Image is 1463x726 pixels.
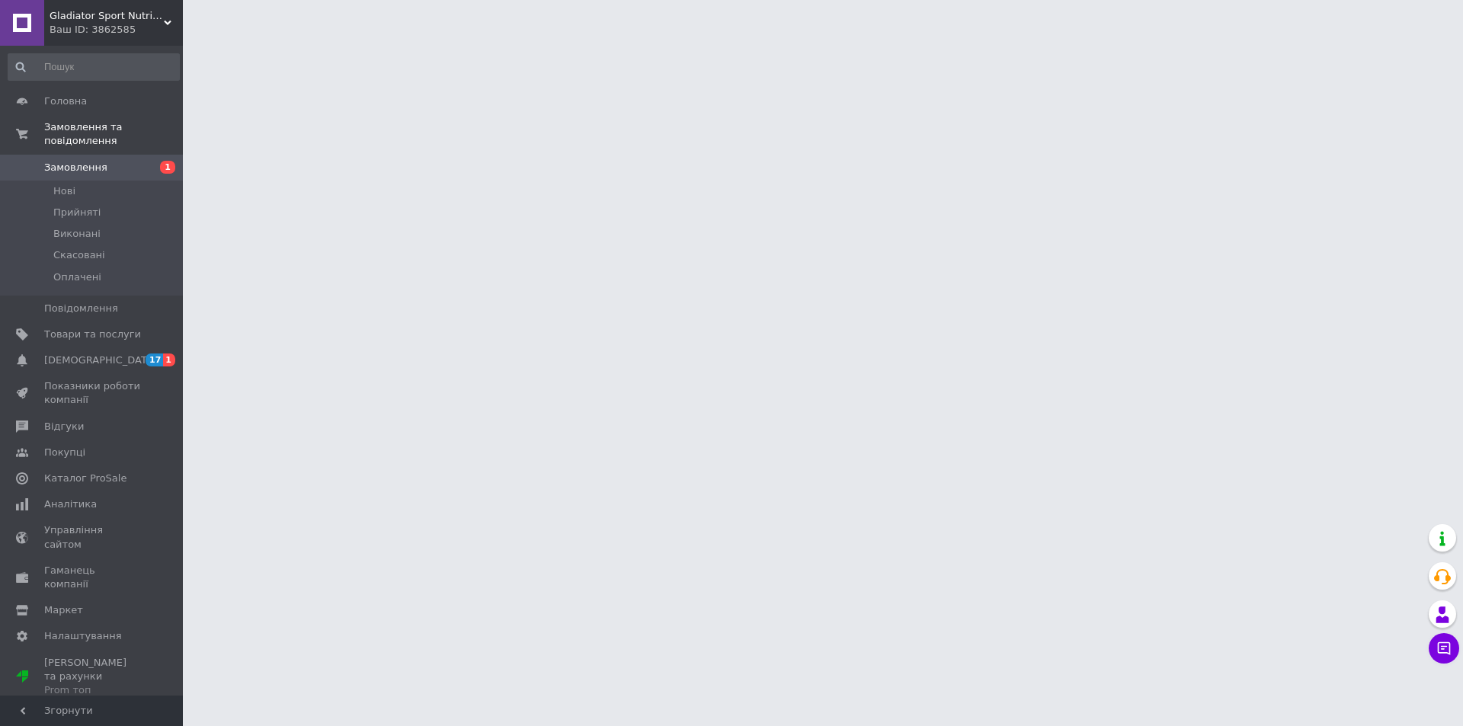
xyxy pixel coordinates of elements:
input: Пошук [8,53,180,81]
span: 1 [163,353,175,366]
span: Маркет [44,603,83,617]
span: Gladiator Sport Nutrition [50,9,164,23]
span: Показники роботи компанії [44,379,141,407]
span: Скасовані [53,248,105,262]
div: Prom топ [44,683,141,697]
span: Покупці [44,446,85,459]
span: Прийняті [53,206,101,219]
span: Оплачені [53,270,101,284]
span: Управління сайтом [44,523,141,551]
button: Чат з покупцем [1429,633,1459,664]
span: Налаштування [44,629,122,643]
span: Товари та послуги [44,328,141,341]
span: Виконані [53,227,101,241]
span: [DEMOGRAPHIC_DATA] [44,353,157,367]
span: Каталог ProSale [44,472,126,485]
span: Замовлення та повідомлення [44,120,183,148]
span: Замовлення [44,161,107,174]
span: Аналітика [44,497,97,511]
div: Ваш ID: 3862585 [50,23,183,37]
span: 1 [160,161,175,174]
span: [PERSON_NAME] та рахунки [44,656,141,698]
span: Гаманець компанії [44,564,141,591]
span: Нові [53,184,75,198]
span: Головна [44,94,87,108]
span: 17 [146,353,163,366]
span: Повідомлення [44,302,118,315]
span: Відгуки [44,420,84,433]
